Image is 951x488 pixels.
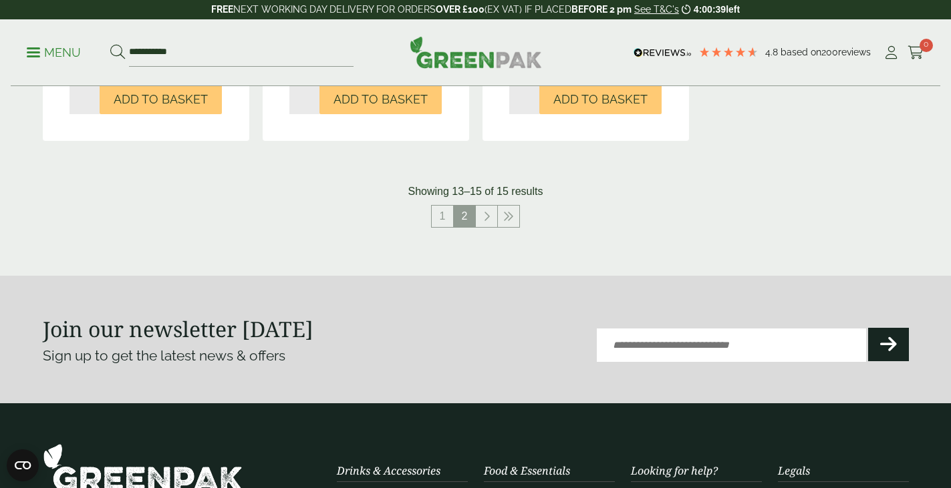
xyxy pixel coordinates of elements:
[765,47,781,57] span: 4.8
[436,4,485,15] strong: OVER £100
[408,184,543,200] p: Showing 13–15 of 15 results
[114,92,208,107] span: Add to Basket
[410,36,542,68] img: GreenPak Supplies
[553,92,648,107] span: Add to Basket
[333,92,428,107] span: Add to Basket
[781,47,821,57] span: Based on
[432,206,453,227] a: 1
[920,39,933,52] span: 0
[43,345,432,367] p: Sign up to get the latest news & offers
[43,314,313,343] strong: Join our newsletter [DATE]
[838,47,871,57] span: reviews
[908,43,924,63] a: 0
[27,45,81,58] a: Menu
[726,4,740,15] span: left
[694,4,726,15] span: 4:00:39
[539,82,662,114] button: Add to Basket
[27,45,81,61] p: Menu
[634,4,679,15] a: See T&C's
[211,4,233,15] strong: FREE
[908,46,924,59] i: Cart
[7,449,39,481] button: Open CMP widget
[319,82,442,114] button: Add to Basket
[100,82,222,114] button: Add to Basket
[883,46,900,59] i: My Account
[571,4,632,15] strong: BEFORE 2 pm
[454,206,475,227] span: 2
[698,46,759,58] div: 4.79 Stars
[821,47,838,57] span: 200
[634,48,692,57] img: REVIEWS.io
